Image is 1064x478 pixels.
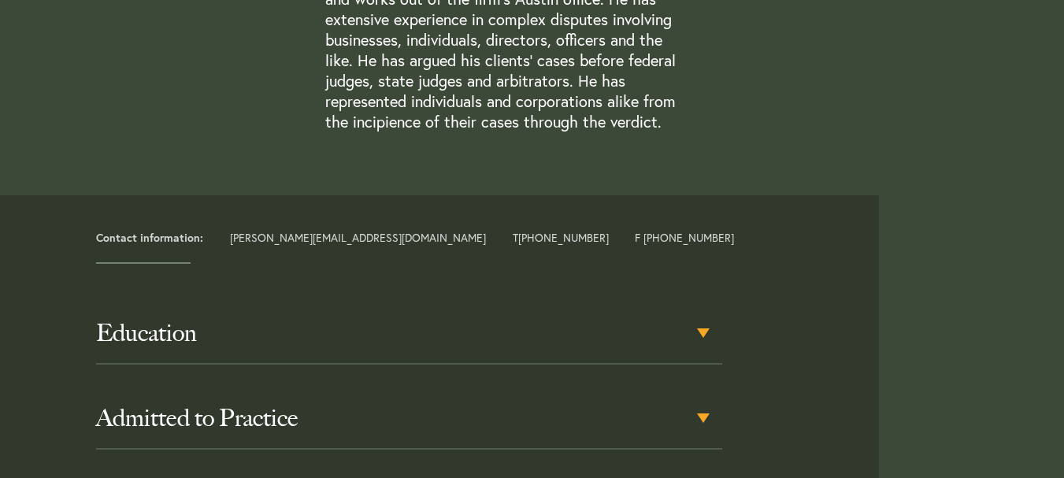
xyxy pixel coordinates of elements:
a: [PHONE_NUMBER] [518,230,609,245]
strong: Contact information: [96,230,203,245]
h3: Admitted to Practice [96,404,723,432]
h3: Education [96,319,723,347]
a: [PERSON_NAME][EMAIL_ADDRESS][DOMAIN_NAME] [230,230,486,245]
span: F [PHONE_NUMBER] [635,232,734,243]
span: T [513,232,609,243]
